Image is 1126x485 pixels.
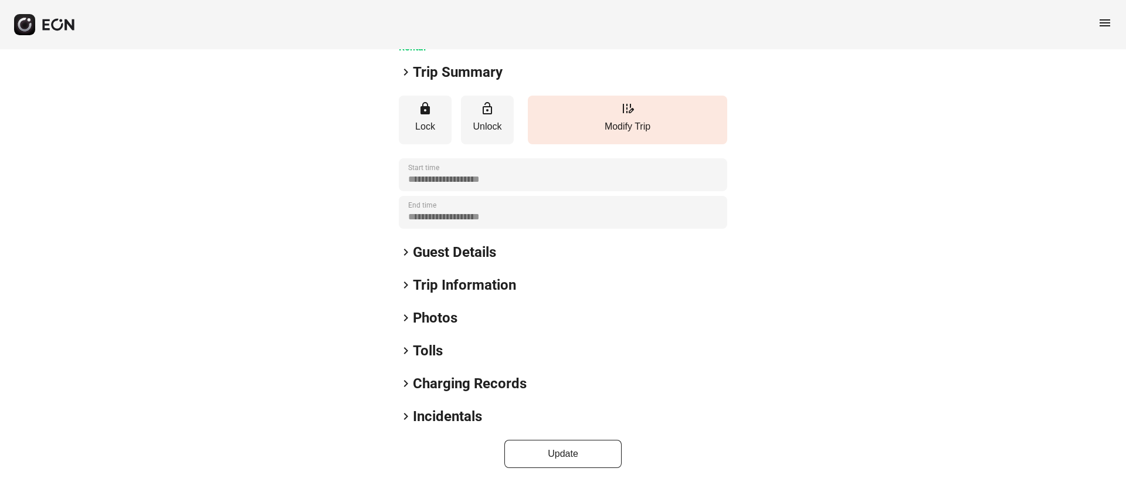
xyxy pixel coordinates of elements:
[413,308,457,327] h2: Photos
[1098,16,1112,30] span: menu
[399,245,413,259] span: keyboard_arrow_right
[399,278,413,292] span: keyboard_arrow_right
[399,311,413,325] span: keyboard_arrow_right
[528,96,727,144] button: Modify Trip
[413,63,503,82] h2: Trip Summary
[399,344,413,358] span: keyboard_arrow_right
[418,101,432,116] span: lock
[620,101,635,116] span: edit_road
[413,276,516,294] h2: Trip Information
[413,341,443,360] h2: Tolls
[413,407,482,426] h2: Incidentals
[399,96,452,144] button: Lock
[467,120,508,134] p: Unlock
[399,65,413,79] span: keyboard_arrow_right
[461,96,514,144] button: Unlock
[399,377,413,391] span: keyboard_arrow_right
[399,409,413,423] span: keyboard_arrow_right
[405,120,446,134] p: Lock
[504,440,622,468] button: Update
[413,374,527,393] h2: Charging Records
[534,120,721,134] p: Modify Trip
[480,101,494,116] span: lock_open
[413,243,496,262] h2: Guest Details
